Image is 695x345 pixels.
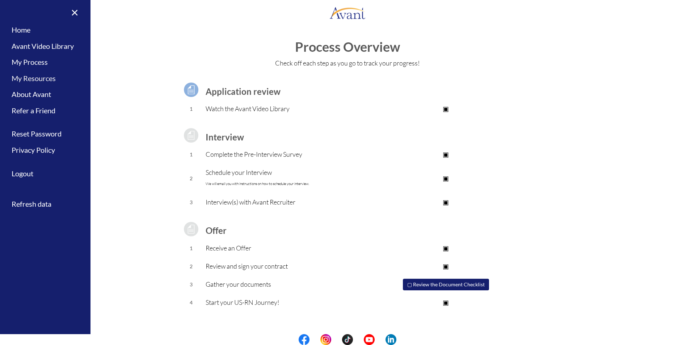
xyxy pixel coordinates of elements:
[342,334,353,345] img: tt.png
[206,225,227,236] b: Offer
[403,279,489,290] button: ▢ Review the Document Checklist
[373,243,518,253] p: ▣
[364,334,375,345] img: yt.png
[177,275,206,294] td: 3
[206,261,373,271] p: Review and sign your contract
[373,104,518,114] p: ▣
[206,279,373,289] p: Gather your documents
[331,334,342,345] img: blank.png
[206,167,373,189] p: Schedule your Interview
[373,149,518,159] p: ▣
[373,261,518,271] p: ▣
[7,40,688,54] h1: Process Overview
[375,334,386,345] img: blank.png
[206,181,309,186] font: We will email you with instructions on how to schedule your interview.
[386,334,396,345] img: li.png
[7,58,688,68] p: Check off each step as you go to track your progress!
[182,220,200,238] img: icon-test-grey.png
[206,104,373,114] p: Watch the Avant Video Library
[320,334,331,345] img: in.png
[373,173,518,183] p: ▣
[177,164,206,193] td: 2
[329,2,366,24] img: logo.png
[206,197,373,207] p: Interview(s) with Avant Recruiter
[177,239,206,257] td: 1
[182,81,200,99] img: icon-test.png
[177,100,206,118] td: 1
[206,86,281,97] b: Application review
[177,257,206,275] td: 2
[206,132,244,142] b: Interview
[373,197,518,207] p: ▣
[373,297,518,307] p: ▣
[177,146,206,164] td: 1
[182,126,200,144] img: icon-test-grey.png
[353,334,364,345] img: blank.png
[206,149,373,159] p: Complete the Pre-Interview Survey
[177,294,206,312] td: 4
[206,243,373,253] p: Receive an Offer
[299,334,309,345] img: fb.png
[206,297,373,307] p: Start your US-RN Journey!
[309,334,320,345] img: blank.png
[177,193,206,211] td: 3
